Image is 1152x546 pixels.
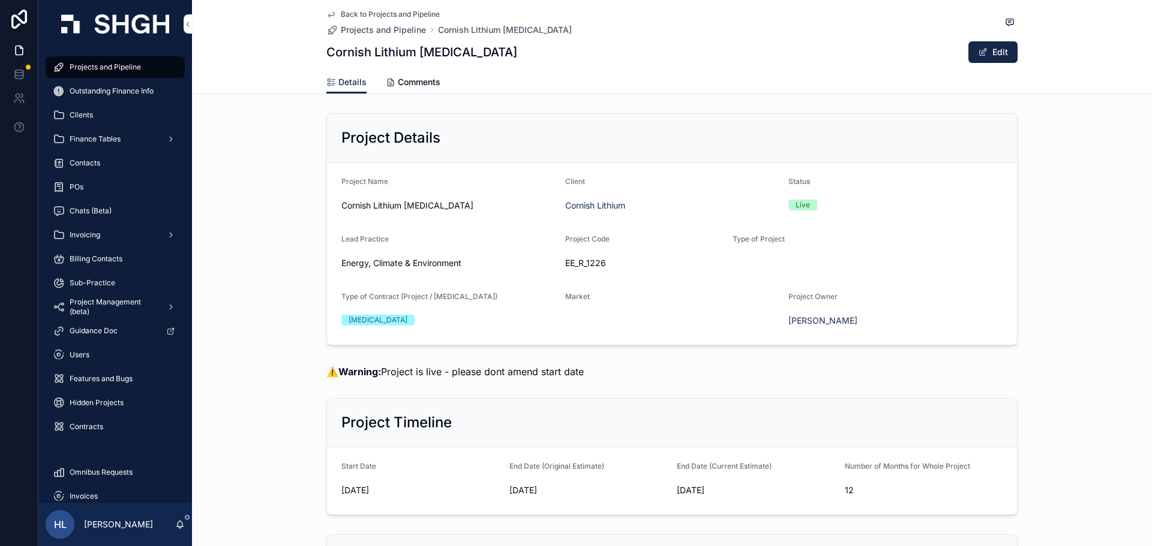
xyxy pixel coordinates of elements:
span: Guidance Doc [70,326,118,336]
span: Status [788,177,810,186]
a: Comments [386,71,440,95]
span: [DATE] [677,484,835,496]
a: Details [326,71,367,94]
a: Projects and Pipeline [46,56,185,78]
span: Omnibus Requests [70,467,133,477]
span: Outstanding Finance Info [70,86,154,96]
span: Projects and Pipeline [70,62,141,72]
span: Invoicing [70,230,100,240]
span: Client [565,177,585,186]
h2: Project Timeline [341,413,452,432]
div: Live [796,200,810,210]
a: Cornish Lithium [565,200,625,212]
span: EE_R_1226 [565,257,724,269]
span: End Date (Current Estimate) [677,461,772,470]
a: Invoicing [46,224,185,246]
span: Sub-Practice [70,278,115,288]
a: Project Management (beta) [46,296,185,318]
span: Users [70,350,89,360]
span: Cornish Lithium [MEDICAL_DATA] [341,200,556,212]
a: Features and Bugs [46,368,185,390]
span: Lead Practice [341,234,389,243]
p: [PERSON_NAME] [84,518,153,530]
span: Project Code [565,234,610,243]
span: Type of Project [733,234,785,243]
a: Clients [46,104,185,126]
span: Type of Contract (Project / [MEDICAL_DATA]) [341,292,497,301]
a: Omnibus Requests [46,461,185,483]
span: Contracts [70,422,103,432]
span: Number of Months for Whole Project [845,461,970,470]
span: Finance Tables [70,134,121,144]
a: Finance Tables [46,128,185,150]
span: HL [54,517,67,532]
strong: Warning: [338,366,381,378]
a: [PERSON_NAME] [788,315,857,327]
a: Back to Projects and Pipeline [326,10,440,19]
span: Comments [398,76,440,88]
a: Contacts [46,152,185,174]
div: [MEDICAL_DATA] [349,315,407,325]
span: Hidden Projects [70,398,124,408]
span: Project Owner [788,292,838,301]
span: POs [70,182,83,192]
a: Users [46,344,185,366]
button: Edit [968,41,1018,63]
span: Project Name [341,177,388,186]
a: Outstanding Finance Info [46,80,185,102]
span: Project Management (beta) [70,297,157,316]
span: End Date (Original Estimate) [509,461,604,470]
span: Details [338,76,367,88]
span: [DATE] [509,484,668,496]
a: Invoices [46,485,185,507]
span: Billing Contacts [70,254,122,264]
a: POs [46,176,185,198]
span: ⚠️ Project is live - please dont amend start date [326,366,584,378]
span: Projects and Pipeline [341,24,426,36]
h2: Project Details [341,128,440,147]
span: Features and Bugs [70,374,133,384]
div: scrollable content [38,48,192,503]
span: Contacts [70,158,100,168]
span: Clients [70,110,93,120]
a: Hidden Projects [46,392,185,414]
span: [DATE] [341,484,500,496]
span: Start Date [341,461,376,470]
a: Projects and Pipeline [326,24,426,36]
span: Energy, Climate & Environment [341,257,461,269]
a: Contracts [46,416,185,438]
h1: Cornish Lithium [MEDICAL_DATA] [326,44,517,61]
a: Chats (Beta) [46,200,185,222]
a: Guidance Doc [46,320,185,342]
span: Market [565,292,590,301]
a: Billing Contacts [46,248,185,270]
a: Cornish Lithium [MEDICAL_DATA] [438,24,572,36]
img: App logo [61,14,169,34]
span: Invoices [70,491,98,501]
a: Sub-Practice [46,272,185,294]
span: Back to Projects and Pipeline [341,10,440,19]
span: Chats (Beta) [70,206,112,216]
span: 12 [845,484,1003,496]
